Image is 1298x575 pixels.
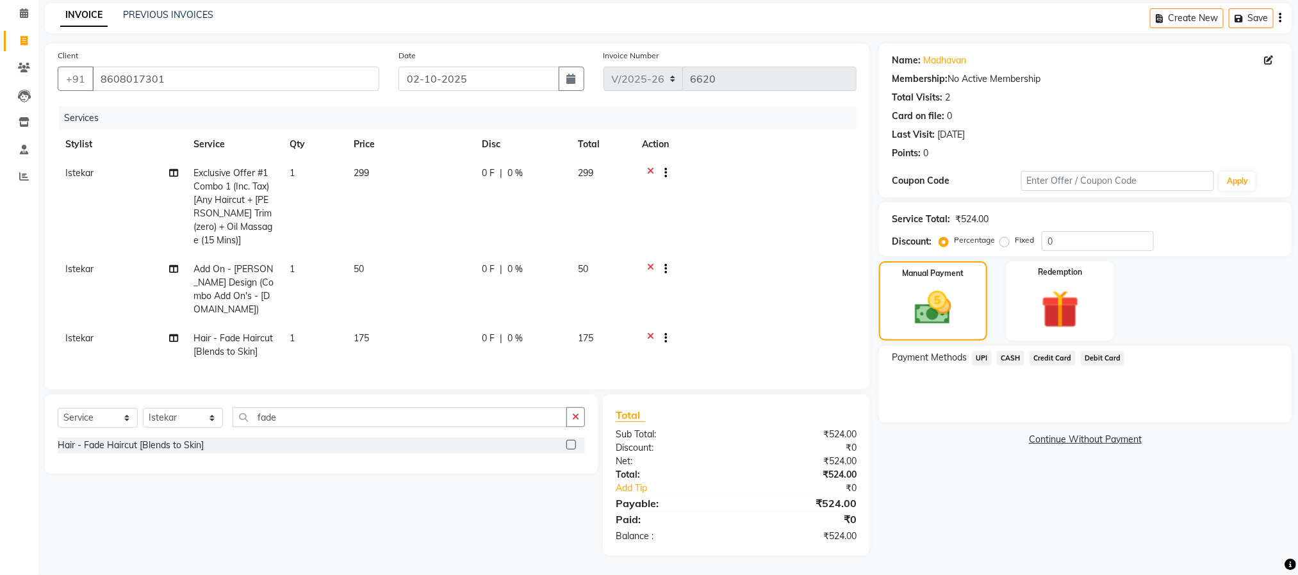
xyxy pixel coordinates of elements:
div: Coupon Code [892,174,1021,188]
span: Add On - [PERSON_NAME] Design (Combo Add On's - [DOMAIN_NAME]) [193,263,274,315]
div: 2 [945,91,950,104]
div: Paid: [606,512,736,527]
div: Discount: [892,235,932,248]
span: Hair - Fade Haircut [Blends to Skin] [193,332,273,357]
span: 299 [578,167,593,179]
span: 50 [354,263,364,275]
span: 1 [290,263,295,275]
th: Qty [282,130,346,159]
button: +91 [58,67,94,91]
a: Add Tip [606,482,758,495]
label: Manual Payment [903,268,964,279]
span: 0 F [482,332,495,345]
div: Payable: [606,496,736,511]
div: Services [59,106,866,130]
th: Service [186,130,282,159]
span: Istekar [65,263,94,275]
label: Client [58,50,78,61]
span: 175 [354,332,369,344]
div: Hair - Fade Haircut [Blends to Skin] [58,439,204,452]
span: Payment Methods [892,351,967,364]
img: _cash.svg [903,287,963,329]
span: CASH [997,351,1024,366]
div: Service Total: [892,213,950,226]
span: 50 [578,263,588,275]
span: Debit Card [1081,351,1125,366]
span: 0 % [507,332,523,345]
div: Card on file: [892,109,944,123]
div: Membership: [892,72,948,86]
a: INVOICE [60,4,108,27]
div: Last Visit: [892,128,935,142]
label: Percentage [954,234,995,246]
button: Save [1229,8,1274,28]
div: ₹524.00 [736,468,866,482]
button: Create New [1150,8,1224,28]
a: Continue Without Payment [882,433,1289,446]
span: 0 % [507,166,523,180]
span: 299 [354,167,369,179]
div: ₹524.00 [736,530,866,543]
label: Date [398,50,416,61]
div: Points: [892,147,921,160]
a: Madhavan [923,54,966,67]
span: Total [616,409,645,422]
span: Istekar [65,167,94,179]
th: Stylist [58,130,186,159]
div: ₹0 [758,482,866,495]
div: 0 [923,147,928,160]
th: Total [570,130,634,159]
div: ₹0 [736,512,866,527]
div: ₹0 [736,441,866,455]
span: | [500,263,502,276]
span: Credit Card [1030,351,1076,366]
span: 0 % [507,263,523,276]
label: Invoice Number [604,50,659,61]
img: _gift.svg [1030,286,1091,333]
input: Search by Name/Mobile/Email/Code [92,67,379,91]
div: Total Visits: [892,91,942,104]
span: UPI [972,351,992,366]
input: Search or Scan [233,407,567,427]
div: No Active Membership [892,72,1279,86]
div: 0 [947,109,952,123]
span: 0 F [482,166,495,180]
a: PREVIOUS INVOICES [123,9,213,20]
span: Exclusive Offer #1 Combo 1 (Inc. Tax) [Any Haircut + [PERSON_NAME] Trim(zero) + Oil Massage (15 M... [193,167,272,246]
span: Istekar [65,332,94,344]
div: ₹524.00 [736,455,866,468]
div: ₹524.00 [955,213,989,226]
div: [DATE] [937,128,965,142]
span: 175 [578,332,593,344]
div: Total: [606,468,736,482]
span: 0 F [482,263,495,276]
div: ₹524.00 [736,428,866,441]
th: Price [346,130,474,159]
th: Action [634,130,857,159]
span: 1 [290,167,295,179]
span: | [500,166,502,180]
label: Redemption [1038,266,1082,278]
span: | [500,332,502,345]
span: 1 [290,332,295,344]
label: Fixed [1015,234,1034,246]
div: Balance : [606,530,736,543]
div: Sub Total: [606,428,736,441]
div: Name: [892,54,921,67]
button: Apply [1219,172,1256,191]
div: Discount: [606,441,736,455]
th: Disc [474,130,570,159]
div: Net: [606,455,736,468]
input: Enter Offer / Coupon Code [1021,171,1215,191]
div: ₹524.00 [736,496,866,511]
